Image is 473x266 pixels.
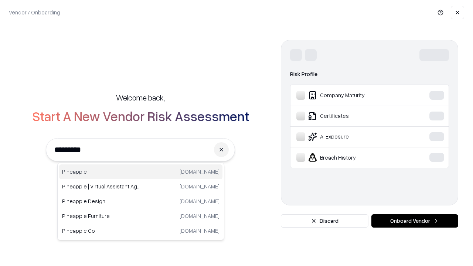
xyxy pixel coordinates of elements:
[62,168,141,175] p: Pineapple
[296,112,407,120] div: Certificates
[371,214,458,228] button: Onboard Vendor
[9,8,60,16] p: Vendor / Onboarding
[281,214,368,228] button: Discard
[180,168,220,175] p: [DOMAIN_NAME]
[290,70,449,79] div: Risk Profile
[62,212,141,220] p: Pineapple Furniture
[116,92,165,103] h5: Welcome back,
[32,109,249,123] h2: Start A New Vendor Risk Assessment
[180,197,220,205] p: [DOMAIN_NAME]
[57,163,224,240] div: Suggestions
[180,227,220,235] p: [DOMAIN_NAME]
[296,91,407,100] div: Company Maturity
[296,132,407,141] div: AI Exposure
[62,183,141,190] p: Pineapple | Virtual Assistant Agency
[62,197,141,205] p: Pineapple Design
[180,183,220,190] p: [DOMAIN_NAME]
[180,212,220,220] p: [DOMAIN_NAME]
[62,227,141,235] p: Pineapple Co
[296,153,407,162] div: Breach History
